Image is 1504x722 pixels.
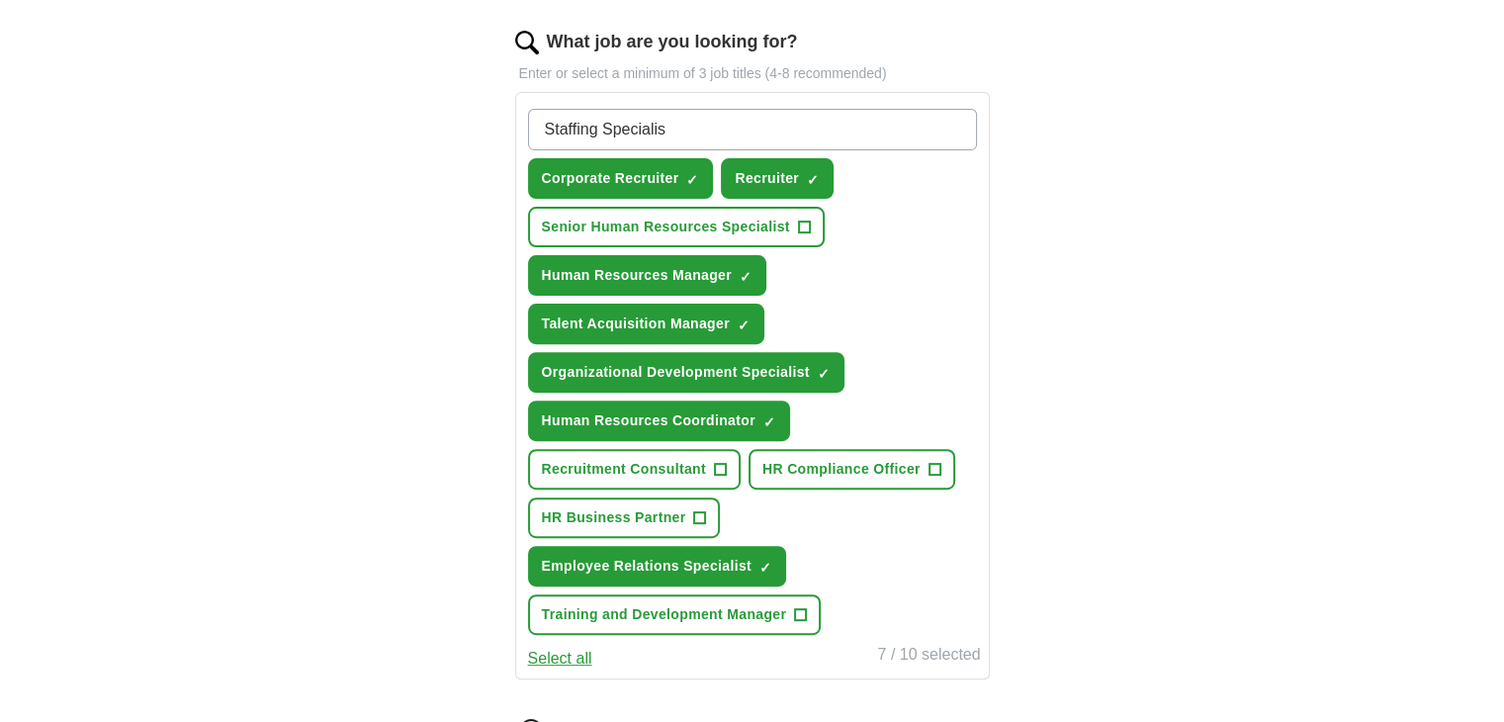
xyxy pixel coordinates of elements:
[763,414,775,430] span: ✓
[528,255,766,296] button: Human Resources Manager✓
[528,401,790,441] button: Human Resources Coordinator✓
[740,269,752,285] span: ✓
[542,556,752,577] span: Employee Relations Specialist
[749,449,955,490] button: HR Compliance Officer
[542,265,732,286] span: Human Resources Manager
[542,410,755,431] span: Human Resources Coordinator
[528,109,977,150] input: Type a job title and press enter
[528,449,741,490] button: Recruitment Consultant
[877,643,980,671] div: 7 / 10 selected
[542,507,686,528] span: HR Business Partner
[528,304,764,344] button: Talent Acquisition Manager✓
[818,366,830,382] span: ✓
[528,158,714,199] button: Corporate Recruiter✓
[762,459,921,480] span: HR Compliance Officer
[542,168,679,189] span: Corporate Recruiter
[547,29,798,55] label: What job are you looking for?
[542,604,787,625] span: Training and Development Manager
[738,317,750,333] span: ✓
[528,546,786,587] button: Employee Relations Specialist✓
[528,594,822,635] button: Training and Development Manager
[542,362,810,383] span: Organizational Development Specialist
[528,647,592,671] button: Select all
[807,172,819,188] span: ✓
[735,168,799,189] span: Recruiter
[528,207,825,247] button: Senior Human Resources Specialist
[515,31,539,54] img: search.png
[515,63,990,84] p: Enter or select a minimum of 3 job titles (4-8 recommended)
[542,314,730,334] span: Talent Acquisition Manager
[528,352,844,393] button: Organizational Development Specialist✓
[542,217,790,237] span: Senior Human Resources Specialist
[542,459,706,480] span: Recruitment Consultant
[528,497,721,538] button: HR Business Partner
[759,560,771,576] span: ✓
[686,172,698,188] span: ✓
[721,158,834,199] button: Recruiter✓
